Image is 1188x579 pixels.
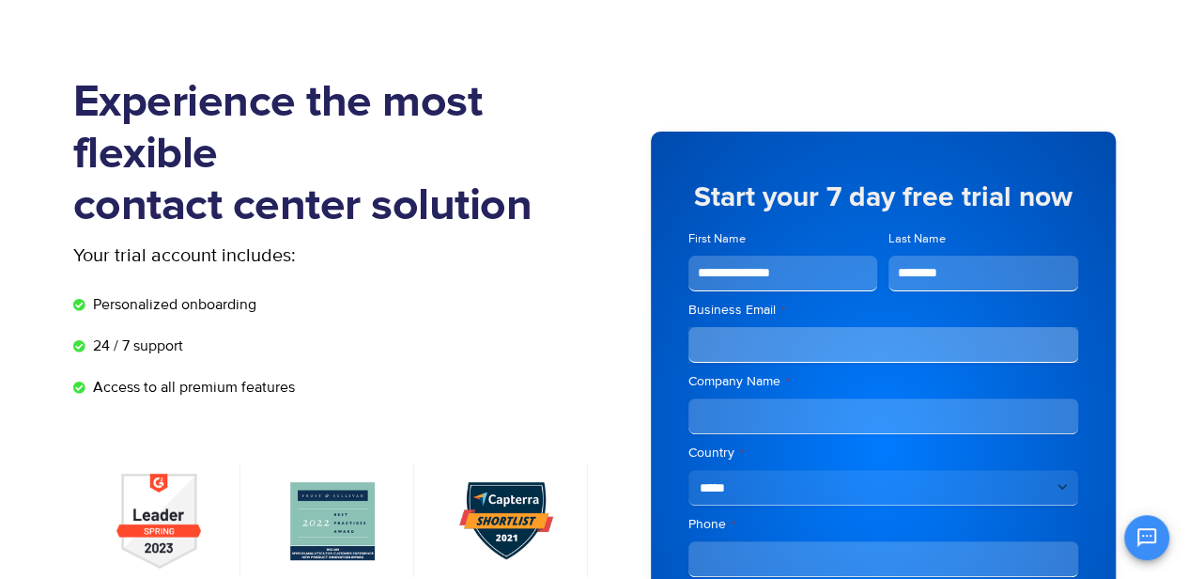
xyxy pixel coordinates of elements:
[888,230,1078,248] label: Last Name
[73,77,594,232] h1: Experience the most flexible contact center solution
[688,444,1078,462] label: Country
[88,376,295,399] span: Access to all premium features
[688,301,1078,320] label: Business Email
[688,183,1078,211] h5: Start your 7 day free trial now
[88,335,183,357] span: 24 / 7 support
[1124,515,1169,560] button: Open chat
[688,230,878,248] label: First Name
[688,372,1078,391] label: Company Name
[88,293,256,316] span: Personalized onboarding
[73,242,454,270] p: Your trial account includes:
[688,515,1078,534] label: Phone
